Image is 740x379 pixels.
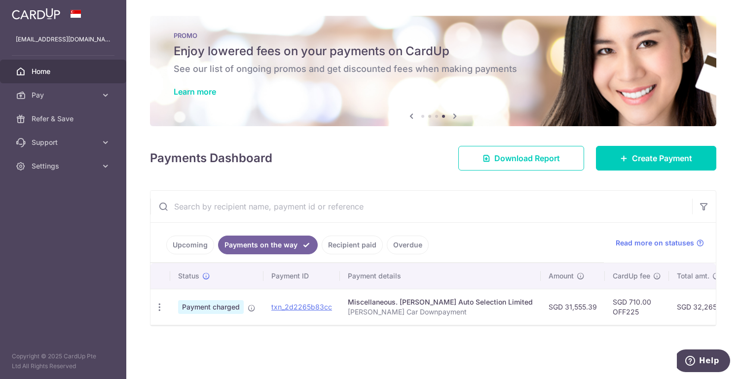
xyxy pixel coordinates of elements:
[340,263,541,289] th: Payment details
[174,63,693,75] h6: See our list of ongoing promos and get discounted fees when making payments
[263,263,340,289] th: Payment ID
[632,152,692,164] span: Create Payment
[178,300,244,314] span: Payment charged
[677,271,709,281] span: Total amt.
[150,16,716,126] img: Latest Promos banner
[677,349,730,374] iframe: Opens a widget where you can find more information
[616,238,704,248] a: Read more on statuses
[174,87,216,97] a: Learn more
[387,236,429,254] a: Overdue
[150,191,692,222] input: Search by recipient name, payment id or reference
[348,307,533,317] p: [PERSON_NAME] Car Downpayment
[669,289,736,325] td: SGD 32,265.39
[271,303,332,311] a: txn_2d2265b83cc
[348,297,533,307] div: Miscellaneous. [PERSON_NAME] Auto Selection Limited
[174,32,693,39] p: PROMO
[596,146,716,171] a: Create Payment
[616,238,694,248] span: Read more on statuses
[605,289,669,325] td: SGD 710.00 OFF225
[541,289,605,325] td: SGD 31,555.39
[613,271,650,281] span: CardUp fee
[322,236,383,254] a: Recipient paid
[32,67,97,76] span: Home
[150,149,272,167] h4: Payments Dashboard
[16,34,111,44] p: [EMAIL_ADDRESS][DOMAIN_NAME]
[32,138,97,147] span: Support
[174,43,693,59] h5: Enjoy lowered fees on your payments on CardUp
[549,271,574,281] span: Amount
[458,146,584,171] a: Download Report
[32,161,97,171] span: Settings
[218,236,318,254] a: Payments on the way
[178,271,199,281] span: Status
[32,114,97,124] span: Refer & Save
[166,236,214,254] a: Upcoming
[32,90,97,100] span: Pay
[12,8,60,20] img: CardUp
[494,152,560,164] span: Download Report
